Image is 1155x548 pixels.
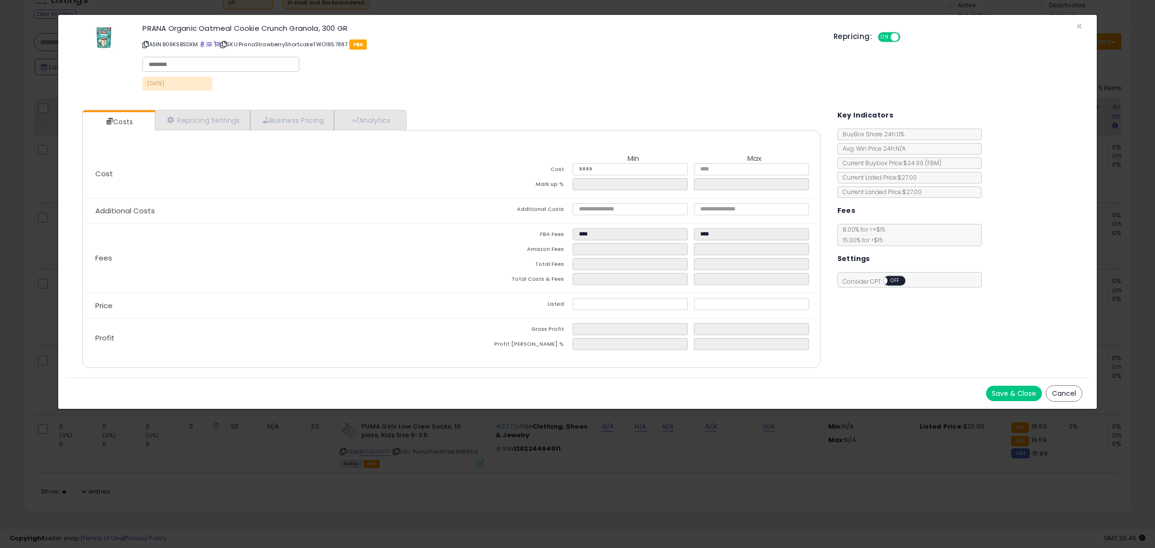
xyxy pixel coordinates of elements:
[903,159,941,167] span: $24.99
[887,277,903,285] span: OFF
[451,298,573,313] td: Listed
[838,277,918,286] span: Consider CPT:
[90,25,118,53] img: 41u98qjggRL._SL60_.jpg
[451,163,573,178] td: Cost
[834,33,872,40] h5: Repricing:
[88,170,451,178] p: Cost
[88,334,451,342] p: Profit
[1076,19,1082,33] span: ×
[879,33,891,41] span: ON
[837,253,870,265] h5: Settings
[88,207,451,215] p: Additional Costs
[155,110,250,130] a: Repricing Settings
[899,33,914,41] span: OFF
[451,273,573,288] td: Total Costs & Fees
[838,236,883,244] span: 15.00 % for > $15
[925,159,941,167] span: ( FBM )
[83,112,154,131] a: Costs
[451,258,573,273] td: Total Fees
[837,109,894,121] h5: Key Indicators
[837,205,856,217] h5: Fees
[1046,385,1082,402] button: Cancel
[200,40,205,48] a: BuyBox page
[694,155,815,163] th: Max
[838,173,917,182] span: Current Listed Price: $27.00
[142,37,819,52] p: ASIN: B09KSBSDXM | SKU: PranaStrawberryShortcakeTWO1857887
[88,254,451,262] p: Fees
[250,110,334,130] a: Business Pricing
[573,155,694,163] th: Min
[838,225,885,244] span: 8.00 % for <= $15
[451,323,573,338] td: Gross Profit
[451,178,573,193] td: Mark up %
[142,77,212,91] p: [DATE]
[451,243,573,258] td: Amazon Fees
[349,39,367,50] span: FBA
[88,302,451,310] p: Price
[838,144,906,153] span: Avg. Win Price 24h: N/A
[838,159,941,167] span: Current Buybox Price:
[142,25,819,32] h3: PRANA Organic Oatmeal Cookie Crunch Granola, 300 GR
[206,40,212,48] a: All offer listings
[451,203,573,218] td: Additional Costs
[334,110,405,130] a: Analytics
[214,40,219,48] a: Your listing only
[986,386,1042,401] button: Save & Close
[838,130,904,138] span: BuyBox Share 24h: 0%
[451,228,573,243] td: FBA Fees
[838,188,922,196] span: Current Landed Price: $27.00
[451,338,573,353] td: Profit [PERSON_NAME] %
